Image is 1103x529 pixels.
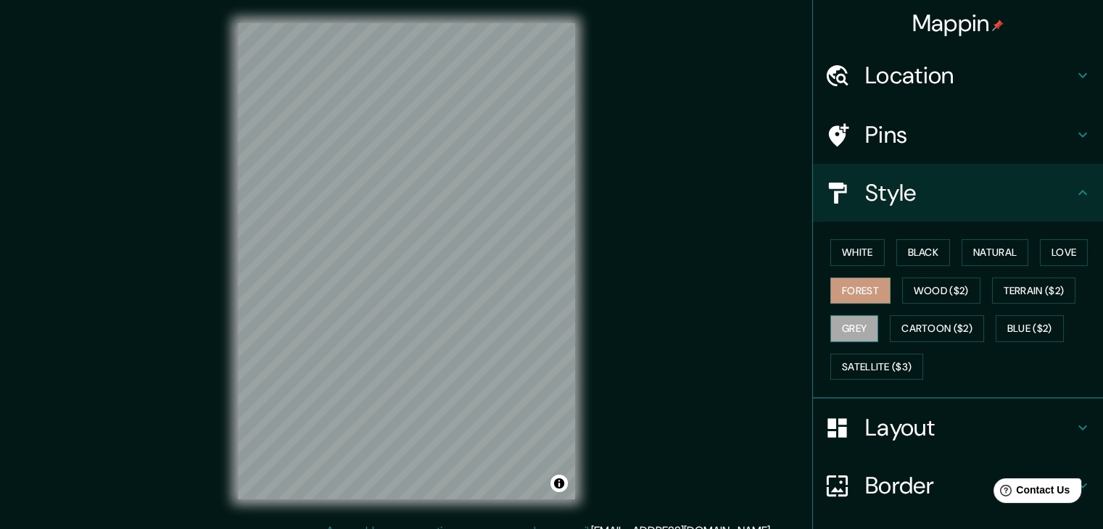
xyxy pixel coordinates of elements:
h4: Border [865,471,1074,500]
button: Grey [830,315,878,342]
div: Style [813,164,1103,222]
h4: Pins [865,120,1074,149]
button: Black [896,239,951,266]
img: pin-icon.png [992,20,1004,31]
h4: Location [865,61,1074,90]
button: Satellite ($3) [830,354,923,380]
button: Terrain ($2) [992,278,1076,304]
div: Layout [813,399,1103,457]
button: Wood ($2) [902,278,980,304]
button: Blue ($2) [996,315,1064,342]
h4: Mappin [912,9,1004,38]
div: Pins [813,106,1103,164]
button: Toggle attribution [550,475,568,492]
canvas: Map [238,23,575,499]
button: Forest [830,278,891,304]
button: Cartoon ($2) [890,315,984,342]
h4: Style [865,178,1074,207]
iframe: Help widget launcher [974,472,1087,513]
h4: Layout [865,413,1074,442]
div: Location [813,46,1103,104]
button: Love [1040,239,1088,266]
button: Natural [962,239,1028,266]
button: White [830,239,885,266]
div: Border [813,457,1103,515]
